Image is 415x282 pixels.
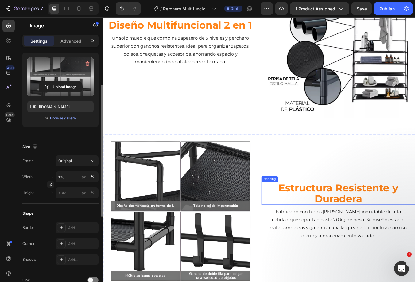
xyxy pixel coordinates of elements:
[60,38,81,44] p: Advanced
[30,38,48,44] p: Settings
[103,17,415,282] iframe: Design area
[80,189,87,197] button: %
[22,174,33,180] label: Width
[116,2,141,15] div: Undo/Redo
[394,261,409,276] iframe: Intercom live chat
[22,211,33,216] div: Shape
[58,158,72,164] span: Original
[22,158,34,164] label: Frame
[163,6,210,12] span: Perchero Multifuncional Con Zapatero 5 Niveles
[30,22,82,29] p: Image
[45,115,48,122] span: or
[89,173,96,181] button: px
[290,2,349,15] button: 1 product assigned
[22,257,37,262] div: Shadow
[374,2,400,15] button: Publish
[91,190,94,196] div: %
[39,81,82,92] button: Upload Image
[2,2,46,15] button: 7
[6,65,15,70] div: 450
[56,171,99,182] input: px%
[5,112,15,117] div: Beta
[89,189,96,197] button: px
[188,189,205,194] div: Heading
[91,174,94,180] div: %
[22,225,34,230] div: Border
[80,173,87,181] button: %
[295,6,335,12] span: 1 product assigned
[82,174,86,180] div: px
[187,195,368,222] h2: Estructura Resistente y Duradera
[357,6,367,11] span: Save
[50,115,76,121] button: Browse gallery
[160,6,162,12] span: /
[82,190,86,196] div: px
[351,2,372,15] button: Save
[40,5,43,12] p: 7
[22,190,34,196] label: Height
[407,252,412,257] span: 1
[27,101,94,112] input: https://example.com/image.jpg
[68,257,97,263] div: Add...
[56,155,99,166] button: Original
[22,241,35,246] div: Corner
[193,225,362,263] p: Fabricado con tubos [PERSON_NAME] inoxidable de alta calidad que soportan hasta 20 kg de peso. Su...
[68,225,97,231] div: Add...
[56,187,99,198] input: px%
[231,6,240,11] span: Draft
[22,143,39,151] div: Size
[379,6,395,12] div: Publish
[68,241,97,247] div: Add...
